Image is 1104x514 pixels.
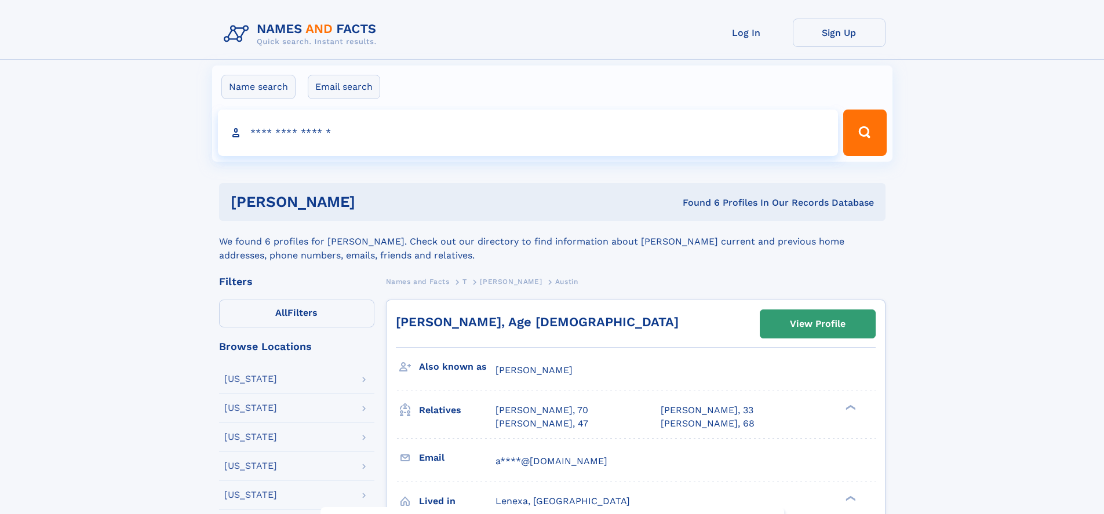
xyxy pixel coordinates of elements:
[219,276,374,287] div: Filters
[224,432,277,442] div: [US_STATE]
[396,315,679,329] a: [PERSON_NAME], Age [DEMOGRAPHIC_DATA]
[462,274,467,289] a: T
[700,19,793,47] a: Log In
[218,110,839,156] input: search input
[308,75,380,99] label: Email search
[224,461,277,471] div: [US_STATE]
[790,311,846,337] div: View Profile
[495,364,573,376] span: [PERSON_NAME]
[793,19,886,47] a: Sign Up
[224,490,277,500] div: [US_STATE]
[495,404,588,417] a: [PERSON_NAME], 70
[219,300,374,327] label: Filters
[224,374,277,384] div: [US_STATE]
[219,221,886,263] div: We found 6 profiles for [PERSON_NAME]. Check out our directory to find information about [PERSON_...
[231,195,519,209] h1: [PERSON_NAME]
[495,417,588,430] a: [PERSON_NAME], 47
[275,307,287,318] span: All
[555,278,578,286] span: Austin
[843,110,886,156] button: Search Button
[843,494,857,502] div: ❯
[419,400,495,420] h3: Relatives
[480,278,542,286] span: [PERSON_NAME]
[661,417,755,430] a: [PERSON_NAME], 68
[224,403,277,413] div: [US_STATE]
[221,75,296,99] label: Name search
[219,341,374,352] div: Browse Locations
[760,310,875,338] a: View Profile
[843,404,857,411] div: ❯
[419,357,495,377] h3: Also known as
[419,448,495,468] h3: Email
[661,404,753,417] a: [PERSON_NAME], 33
[419,491,495,511] h3: Lived in
[495,495,630,506] span: Lenexa, [GEOGRAPHIC_DATA]
[219,19,386,50] img: Logo Names and Facts
[386,274,450,289] a: Names and Facts
[480,274,542,289] a: [PERSON_NAME]
[462,278,467,286] span: T
[519,196,874,209] div: Found 6 Profiles In Our Records Database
